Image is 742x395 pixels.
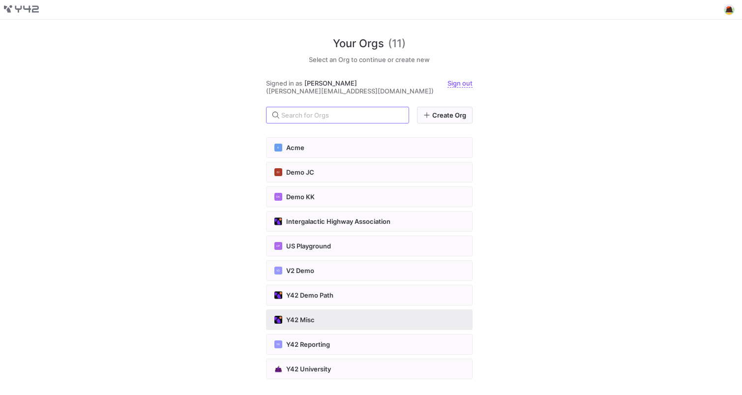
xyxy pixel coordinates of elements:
span: Signed in as [266,79,302,87]
span: V2 Demo [286,267,314,274]
span: Demo KK [286,193,315,201]
span: Y42 Misc [286,316,315,324]
span: Intergalactic Highway Association [286,217,390,225]
button: UPUS Playground [266,236,473,256]
button: DJDemo JC [266,162,473,182]
button: VDV2 Demo [266,260,473,281]
span: Acme [286,144,304,152]
span: US Playground [286,242,331,250]
img: https://storage.googleapis.com/y42-prod-data-exchange/images/vCCDBKBpPOWhNnGtCnKjTyn5O4VX7gbmlOKt... [274,217,282,225]
div: A [274,144,282,152]
button: https://storage.googleapis.com/y42-prod-data-exchange/images/E4LAT4qaMCxLTOZoOQ32fao10ZFgsP4yJQ8S... [266,309,473,330]
div: UP [274,242,282,250]
span: Y42 Reporting [286,340,330,348]
span: Demo JC [286,168,314,176]
a: Create Org [417,107,473,123]
button: DKDemo KK [266,186,473,207]
div: DK [274,193,282,201]
span: (11) [388,35,406,52]
a: Sign out [447,79,473,88]
span: Create Org [432,111,466,119]
div: YR [274,340,282,348]
button: YRY42 Reporting [266,334,473,355]
span: [PERSON_NAME] [304,79,357,87]
button: https://storage.googleapis.com/y42-prod-data-exchange/images/vCCDBKBpPOWhNnGtCnKjTyn5O4VX7gbmlOKt... [266,211,473,232]
button: https://lh3.googleusercontent.com/a/ALm5wu04VAAmepmn2wwG0RQoIW1cJD8KyC7KJqXVu9DU=s96-c [723,4,735,16]
span: Your Orgs [333,35,384,52]
span: Y42 Demo Path [286,291,333,299]
button: https://storage.googleapis.com/y42-prod-data-exchange/images/Qmmu4gaZdtStRPSB4PMz82MkPpDGKhLKrVpX... [266,359,473,379]
button: AAcme [266,137,473,158]
img: https://storage.googleapis.com/y42-prod-data-exchange/images/E4LAT4qaMCxLTOZoOQ32fao10ZFgsP4yJQ8S... [274,316,282,324]
span: Y42 University [286,365,331,373]
button: https://storage.googleapis.com/y42-prod-data-exchange/images/sNc8FPKbEAdPSCLovfjDPrW0cFagSgjvNwEd... [266,285,473,305]
img: https://storage.googleapis.com/y42-prod-data-exchange/images/sNc8FPKbEAdPSCLovfjDPrW0cFagSgjvNwEd... [274,291,282,299]
span: ([PERSON_NAME][EMAIL_ADDRESS][DOMAIN_NAME]) [266,87,434,95]
div: DJ [274,168,282,176]
input: Search for Orgs [281,111,401,119]
h5: Select an Org to continue or create new [266,56,473,63]
div: VD [274,267,282,274]
img: https://storage.googleapis.com/y42-prod-data-exchange/images/Qmmu4gaZdtStRPSB4PMz82MkPpDGKhLKrVpX... [274,365,282,373]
